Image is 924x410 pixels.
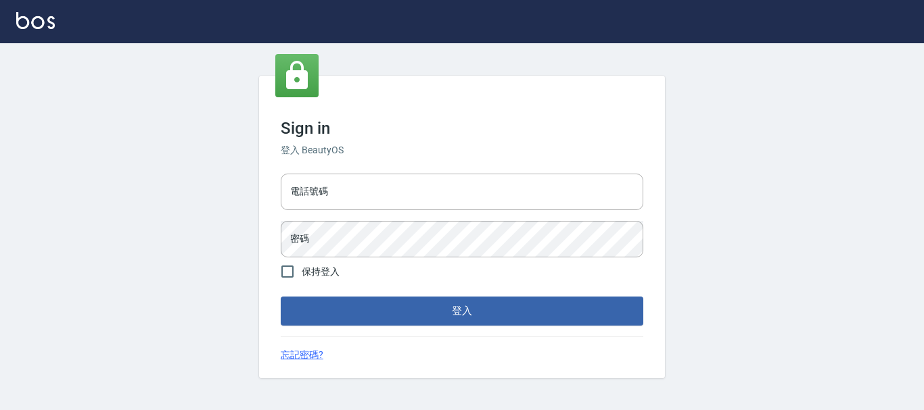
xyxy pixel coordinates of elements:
[281,297,643,325] button: 登入
[302,265,340,279] span: 保持登入
[281,348,323,362] a: 忘記密碼?
[281,119,643,138] h3: Sign in
[281,143,643,157] h6: 登入 BeautyOS
[16,12,55,29] img: Logo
